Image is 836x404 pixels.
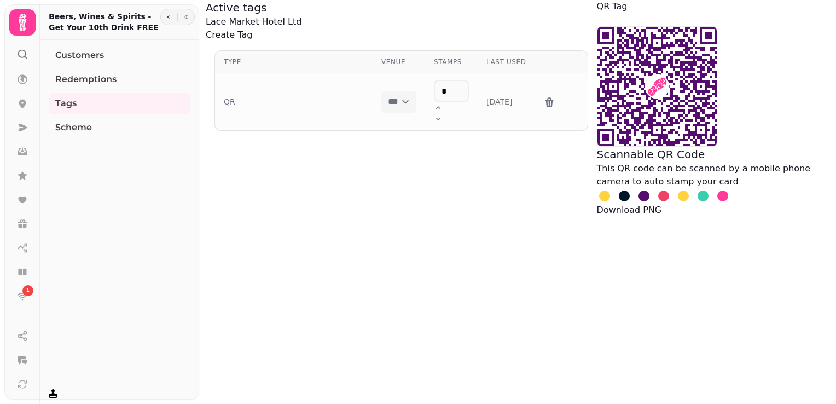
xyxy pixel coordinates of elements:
[55,97,77,110] span: Tags
[597,147,836,162] h2: Scannable QR Code
[486,57,526,66] div: Last Used
[55,121,92,134] span: Scheme
[486,97,512,106] a: [DATE]
[49,386,57,400] button: Add stamps
[224,96,235,107] button: QR
[224,57,364,66] div: Type
[381,57,416,66] div: Venue
[206,28,252,42] button: Create Tag
[434,57,469,66] div: Stamps
[26,287,30,295] span: 1
[544,96,555,108] button: delete
[55,73,117,86] span: Redemptions
[597,162,836,188] p: This QR code can be scanned by a mobile phone camera to auto stamp your card
[206,16,301,27] span: Lace Market Hotel Ltd
[597,204,662,217] button: Download PNG
[55,49,104,62] span: Customers
[49,11,160,33] h2: Beers, Wines & Spirits - Get Your 10th Drink FREE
